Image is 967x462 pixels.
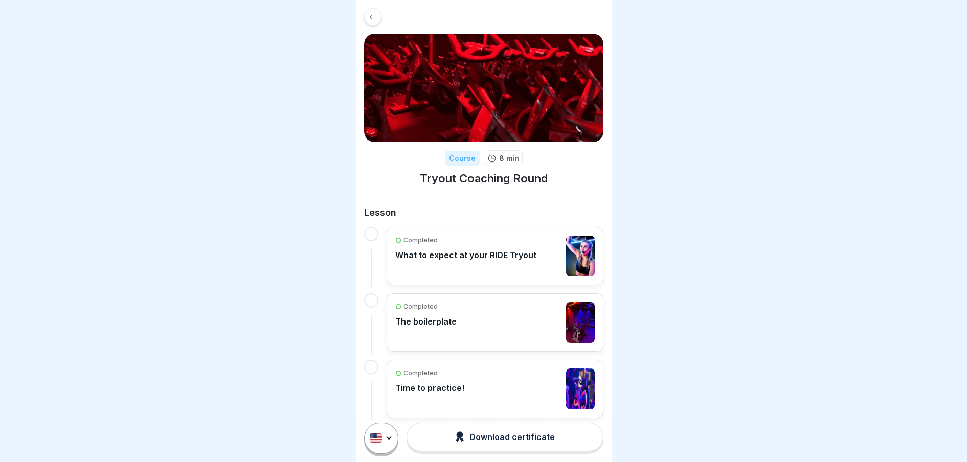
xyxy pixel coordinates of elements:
[420,171,548,186] h1: Tryout Coaching Round
[395,236,595,276] a: CompletedWhat to expect at your RIDE Tryout
[395,368,595,409] a: CompletedTime to practice!
[566,236,595,276] img: clwuu1qot005r3b6z5rsy28ru.jpg
[566,368,595,409] img: clwuuk2uk00613b6ze4cho9e5.jpg
[395,302,595,343] a: CompletedThe boilerplate
[403,236,438,245] p: Completed
[370,434,382,443] img: us.svg
[395,383,464,393] p: Time to practice!
[455,431,555,443] div: Download certificate
[395,250,536,260] p: What to expect at your RIDE Tryout
[407,423,603,451] button: Download certificate
[499,153,519,164] p: 8 min
[364,34,603,142] img: xiv8kcvxauns0s09p74o4wcy.png
[364,206,603,219] h2: Lesson
[566,302,595,343] img: cljrv6ubp05j6eu01xzmwg97g.jpg
[445,151,480,166] div: Course
[395,316,457,327] p: The boilerplate
[403,302,438,311] p: Completed
[403,368,438,378] p: Completed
